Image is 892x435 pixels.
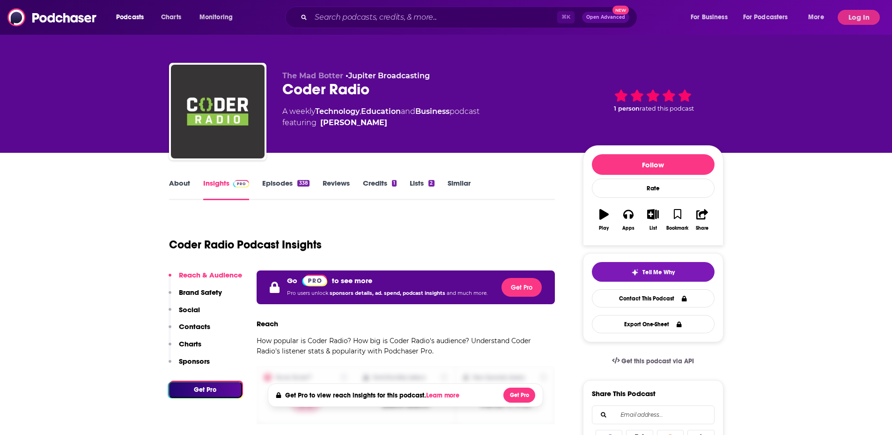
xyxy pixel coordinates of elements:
[169,238,322,252] h1: Coder Radio Podcast Insights
[612,6,629,15] span: New
[665,203,690,237] button: Bookmark
[179,270,242,279] p: Reach & Audience
[640,105,694,112] span: rated this podcast
[332,276,372,285] p: to see more
[684,10,739,25] button: open menu
[426,392,462,399] button: Learn more
[392,180,397,187] div: 1
[155,10,187,25] a: Charts
[294,7,646,28] div: Search podcasts, credits, & more...
[808,11,824,24] span: More
[600,406,707,424] input: Email address...
[169,357,210,374] button: Sponsors
[614,105,640,112] span: 1 person
[586,15,625,20] span: Open Advanced
[649,225,657,231] div: List
[169,322,210,339] button: Contacts
[169,339,201,357] button: Charts
[179,288,222,297] p: Brand Safety
[592,389,656,398] h3: Share This Podcast
[262,179,309,200] a: Episodes338
[315,107,360,116] a: Technology
[428,180,434,187] div: 2
[179,322,210,331] p: Contacts
[169,382,242,398] button: Get Pro
[696,225,708,231] div: Share
[287,276,297,285] p: Go
[592,262,715,282] button: tell me why sparkleTell Me Why
[169,179,190,200] a: About
[592,289,715,307] a: Contact This Podcast
[743,11,788,24] span: For Podcasters
[622,225,634,231] div: Apps
[361,107,401,116] a: Education
[642,269,675,276] span: Tell Me Why
[802,10,836,25] button: open menu
[557,11,575,23] span: ⌘ K
[287,286,487,300] p: Pro users unlock and much more.
[410,179,434,200] a: Lists2
[360,107,361,116] span: ,
[503,388,535,403] button: Get Pro
[282,106,479,128] div: A weekly podcast
[257,336,555,356] p: How popular is Coder Radio? How big is Coder Radio's audience? Understand Coder Radio's listener ...
[690,203,714,237] button: Share
[592,315,715,333] button: Export One-Sheet
[691,11,728,24] span: For Business
[346,71,430,80] span: •
[285,391,462,399] h4: Get Pro to view reach insights for this podcast.
[583,71,723,129] div: 1 personrated this podcast
[737,10,802,25] button: open menu
[169,305,200,322] button: Social
[592,405,715,424] div: Search followers
[641,203,665,237] button: List
[448,179,471,200] a: Similar
[193,10,245,25] button: open menu
[161,11,181,24] span: Charts
[592,179,715,198] div: Rate
[320,117,387,128] a: [PERSON_NAME]
[233,180,250,187] img: Podchaser Pro
[582,12,629,23] button: Open AdvancedNew
[631,269,639,276] img: tell me why sparkle
[302,275,328,286] img: Podchaser Pro
[666,225,688,231] div: Bookmark
[363,179,397,200] a: Credits1
[203,179,250,200] a: InsightsPodchaser Pro
[604,350,702,373] a: Get this podcast via API
[501,278,542,297] button: Get Pro
[415,107,450,116] a: Business
[302,274,328,286] a: Pro website
[179,339,201,348] p: Charts
[599,225,609,231] div: Play
[330,290,447,296] span: sponsors details, ad. spend, podcast insights
[110,10,156,25] button: open menu
[592,154,715,175] button: Follow
[616,203,641,237] button: Apps
[169,288,222,305] button: Brand Safety
[297,180,309,187] div: 338
[179,305,200,314] p: Social
[282,117,479,128] span: featuring
[348,71,430,80] a: Jupiter Broadcasting
[257,319,278,328] h3: Reach
[282,71,343,80] span: The Mad Botter
[179,357,210,366] p: Sponsors
[169,270,242,288] button: Reach & Audience
[401,107,415,116] span: and
[116,11,144,24] span: Podcasts
[311,10,557,25] input: Search podcasts, credits, & more...
[7,8,97,26] img: Podchaser - Follow, Share and Rate Podcasts
[323,179,350,200] a: Reviews
[621,357,694,365] span: Get this podcast via API
[171,65,265,158] img: Coder Radio
[199,11,233,24] span: Monitoring
[592,203,616,237] button: Play
[838,10,880,25] button: Log In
